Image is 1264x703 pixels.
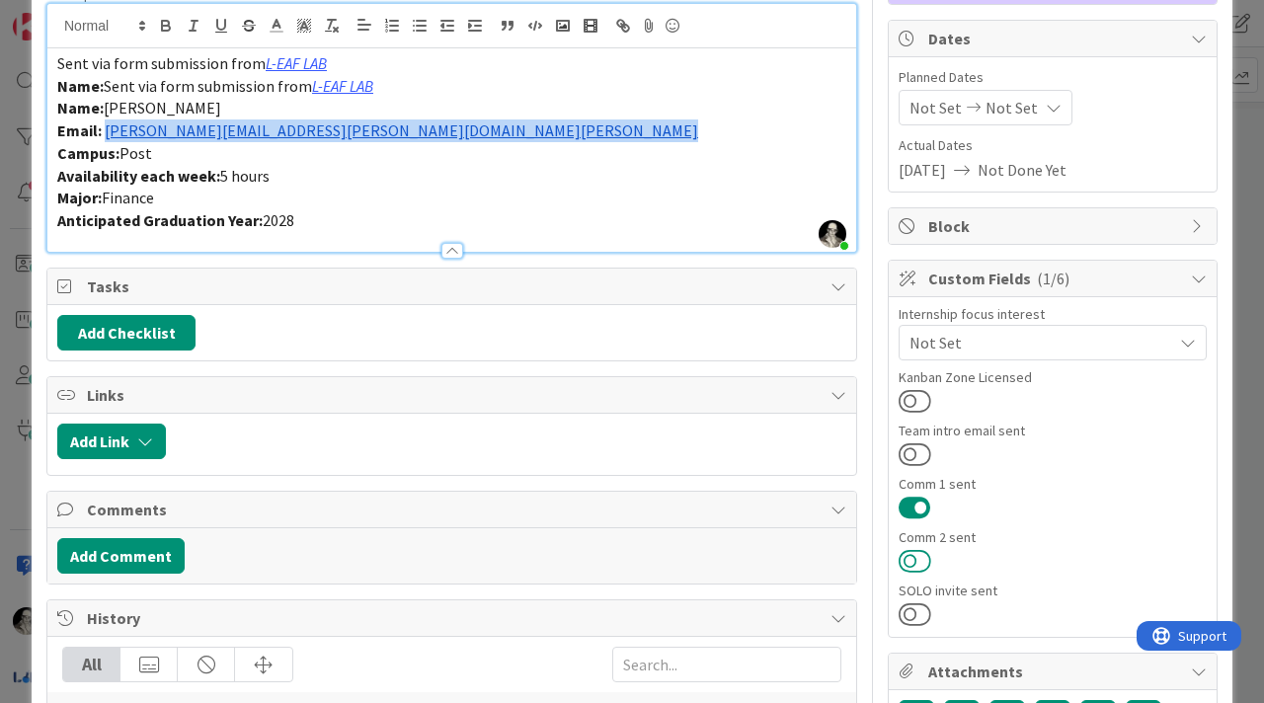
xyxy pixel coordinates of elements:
[104,76,312,96] span: Sent via form submission from
[105,120,698,140] a: [PERSON_NAME][EMAIL_ADDRESS][PERSON_NAME][DOMAIN_NAME][PERSON_NAME]
[899,477,1207,491] div: Comm 1 sent
[57,53,266,73] span: Sent via form submission from
[57,76,104,96] strong: Name:
[57,188,102,207] strong: Major:
[87,383,821,407] span: Links
[263,210,294,230] span: 2028
[57,143,119,163] strong: Campus:
[899,584,1207,597] div: SOLO invite sent
[104,98,221,117] span: [PERSON_NAME]
[63,648,120,681] div: All
[928,660,1181,683] span: Attachments
[102,188,154,207] span: Finance
[899,530,1207,544] div: Comm 2 sent
[899,307,1207,321] div: Internship focus interest
[928,27,1181,50] span: Dates
[57,538,185,574] button: Add Comment
[928,267,1181,290] span: Custom Fields
[57,424,166,459] button: Add Link
[57,98,104,117] strong: Name:
[87,274,821,298] span: Tasks
[57,120,102,140] strong: Email:
[41,3,90,27] span: Support
[1037,269,1069,288] span: ( 1/6 )
[57,166,220,186] strong: Availability each week:
[220,166,270,186] span: 5 hours
[986,96,1038,119] span: Not Set
[899,424,1207,437] div: Team intro email sent
[87,498,821,521] span: Comments
[899,67,1207,88] span: Planned Dates
[978,158,1066,182] span: Not Done Yet
[899,135,1207,156] span: Actual Dates
[899,370,1207,384] div: Kanban Zone Licensed
[57,210,263,230] strong: Anticipated Graduation Year:
[57,315,196,351] button: Add Checklist
[909,331,1172,354] span: Not Set
[928,214,1181,238] span: Block
[119,143,152,163] span: Post
[819,220,846,248] img: 5slRnFBaanOLW26e9PW3UnY7xOjyexml.jpeg
[909,96,962,119] span: Not Set
[87,606,821,630] span: History
[899,158,946,182] span: [DATE]
[612,647,841,682] input: Search...
[266,53,327,73] a: L-EAF LAB
[312,76,373,96] a: L-EAF LAB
